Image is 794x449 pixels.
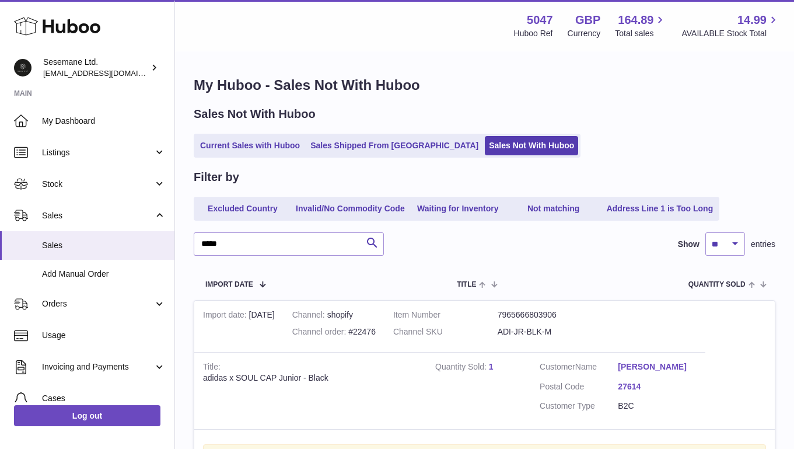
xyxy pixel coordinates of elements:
[393,326,498,337] dt: Channel SKU
[194,301,284,352] td: [DATE]
[42,210,153,221] span: Sales
[194,76,775,95] h1: My Huboo - Sales Not With Huboo
[457,281,476,288] span: Title
[498,309,602,321] dd: 7965666803906
[42,240,166,251] span: Sales
[42,298,153,309] span: Orders
[43,57,148,79] div: Sesemane Ltd.
[527,12,553,28] strong: 5047
[498,326,602,337] dd: ADI-JR-BLK-M
[292,310,327,322] strong: Channel
[42,147,153,158] span: Listings
[575,12,600,28] strong: GBP
[196,136,304,155] a: Current Sales with Huboo
[205,281,253,288] span: Import date
[42,393,166,404] span: Cases
[292,327,349,339] strong: Channel order
[618,381,696,392] a: 27614
[540,381,618,395] dt: Postal Code
[618,401,696,412] dd: B2C
[618,361,696,373] a: [PERSON_NAME]
[43,68,172,78] span: [EMAIL_ADDRESS][DOMAIN_NAME]
[306,136,482,155] a: Sales Shipped From [GEOGRAPHIC_DATA]
[14,59,32,76] img: info@soulcap.com
[194,169,239,185] h2: Filter by
[194,106,316,122] h2: Sales Not With Huboo
[540,401,618,412] dt: Customer Type
[751,239,775,250] span: entries
[540,361,618,375] dt: Name
[615,12,667,39] a: 164.89 Total sales
[514,28,553,39] div: Huboo Ref
[540,362,575,371] span: Customer
[603,199,718,218] a: Address Line 1 is Too Long
[678,239,699,250] label: Show
[737,12,767,28] span: 14.99
[435,362,489,374] strong: Quantity Sold
[292,309,376,321] div: shopify
[203,310,249,322] strong: Import date
[14,405,160,426] a: Log out
[489,362,494,371] a: 1
[681,12,780,39] a: 14.99 AVAILABLE Stock Total
[42,361,153,373] span: Invoicing and Payments
[42,330,166,341] span: Usage
[568,28,601,39] div: Currency
[292,199,409,218] a: Invalid/No Commodity Code
[618,12,653,28] span: 164.89
[688,281,746,288] span: Quantity Sold
[292,326,376,337] div: #22476
[507,199,600,218] a: Not matching
[411,199,505,218] a: Waiting for Inventory
[42,116,166,127] span: My Dashboard
[485,136,578,155] a: Sales Not With Huboo
[681,28,780,39] span: AVAILABLE Stock Total
[42,179,153,190] span: Stock
[42,269,166,280] span: Add Manual Order
[196,199,289,218] a: Excluded Country
[393,309,498,321] dt: Item Number
[615,28,667,39] span: Total sales
[203,373,418,384] div: adidas x SOUL CAP Junior - Black
[203,362,221,374] strong: Title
